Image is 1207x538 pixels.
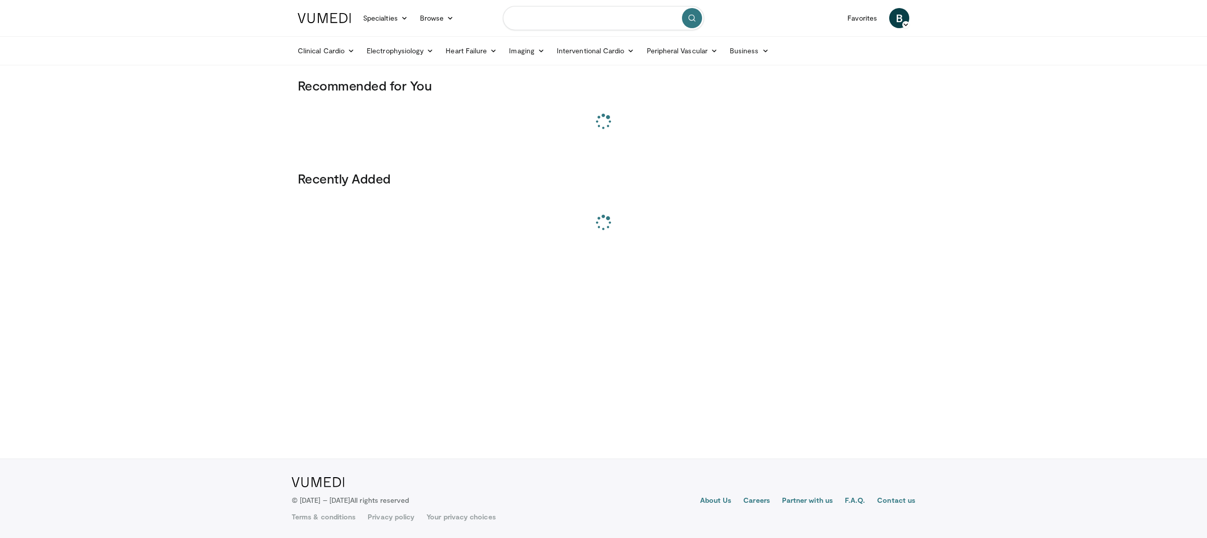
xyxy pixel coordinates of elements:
[292,477,344,487] img: VuMedi Logo
[357,8,414,28] a: Specialties
[426,512,495,522] a: Your privacy choices
[368,512,414,522] a: Privacy policy
[414,8,460,28] a: Browse
[889,8,909,28] a: B
[440,41,503,61] a: Heart Failure
[724,41,775,61] a: Business
[841,8,883,28] a: Favorites
[641,41,724,61] a: Peripheral Vascular
[350,496,409,504] span: All rights reserved
[503,6,704,30] input: Search topics, interventions
[503,41,551,61] a: Imaging
[743,495,770,507] a: Careers
[782,495,833,507] a: Partner with us
[298,77,909,94] h3: Recommended for You
[298,170,909,187] h3: Recently Added
[845,495,865,507] a: F.A.Q.
[551,41,641,61] a: Interventional Cardio
[292,41,361,61] a: Clinical Cardio
[292,495,409,505] p: © [DATE] – [DATE]
[700,495,732,507] a: About Us
[361,41,440,61] a: Electrophysiology
[877,495,915,507] a: Contact us
[292,512,356,522] a: Terms & conditions
[298,13,351,23] img: VuMedi Logo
